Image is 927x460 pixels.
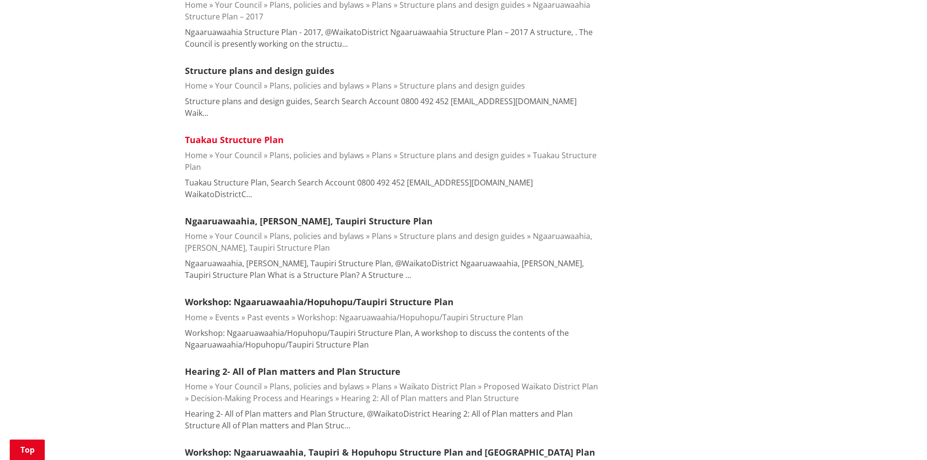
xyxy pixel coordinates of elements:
[215,80,262,91] a: Your Council
[400,381,476,392] a: Waikato District Plan
[185,327,600,350] p: Workshop: Ngaaruawaahia/Hopuhopu/Taupiri Structure Plan, A workshop to discuss the contents of th...
[185,177,600,200] p: Tuakau Structure Plan, Search Search Account 0800 492 452 [EMAIL_ADDRESS][DOMAIN_NAME] WaikatoDis...
[400,231,525,241] a: Structure plans and design guides
[341,393,519,404] a: Hearing 2: All of Plan matters and Plan Structure
[185,366,400,377] a: Hearing 2- All of Plan matters and Plan Structure
[215,150,262,161] a: Your Council
[185,80,207,91] a: Home
[270,231,364,241] a: Plans, policies and bylaws
[247,312,290,323] a: Past events
[400,150,525,161] a: Structure plans and design guides
[372,231,392,241] a: Plans
[270,150,364,161] a: Plans, policies and bylaws
[185,65,334,76] a: Structure plans and design guides
[484,381,598,392] a: Proposed Waikato District Plan
[372,150,392,161] a: Plans
[185,312,207,323] a: Home
[297,312,523,323] a: Workshop: Ngaaruawaahia/Hopuhopu/Taupiri Structure Plan
[185,26,600,50] p: Ngaaruawaahia Structure Plan - 2017, @WaikatoDistrict Ngaaruawaahia Structure Plan – 2017 A struc...
[185,215,433,227] a: Ngaaruawaahia, [PERSON_NAME], Taupiri Structure Plan
[215,231,262,241] a: Your Council
[185,408,600,431] p: Hearing 2- All of Plan matters and Plan Structure, @WaikatoDistrict Hearing 2: All of Plan matter...
[185,150,597,172] a: Tuakau Structure Plan
[400,80,525,91] a: Structure plans and design guides
[185,296,454,308] a: Workshop: Ngaaruawaahia/Hopuhopu/Taupiri Structure Plan
[185,446,595,458] a: Workshop: Ngaaruawaahia, Taupiri & Hopuhopu Structure Plan and [GEOGRAPHIC_DATA] Plan
[185,150,207,161] a: Home
[270,381,364,392] a: Plans, policies and bylaws
[191,393,333,404] a: Decision-Making Process and Hearings
[185,95,600,119] p: Structure plans and design guides, Search Search Account 0800 492 452 [EMAIL_ADDRESS][DOMAIN_NAME...
[185,134,284,146] a: Tuakau Structure Plan
[882,419,917,454] iframe: Messenger Launcher
[215,312,239,323] a: Events
[372,381,392,392] a: Plans
[185,231,207,241] a: Home
[185,258,600,281] p: Ngaaruawaahia, [PERSON_NAME], Taupiri Structure Plan, @WaikatoDistrict Ngaaruawaahia, [PERSON_NAM...
[372,80,392,91] a: Plans
[185,381,207,392] a: Home
[10,440,45,460] a: Top
[270,80,364,91] a: Plans, policies and bylaws
[215,381,262,392] a: Your Council
[185,231,592,253] a: Ngaaruawaahia, [PERSON_NAME], Taupiri Structure Plan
